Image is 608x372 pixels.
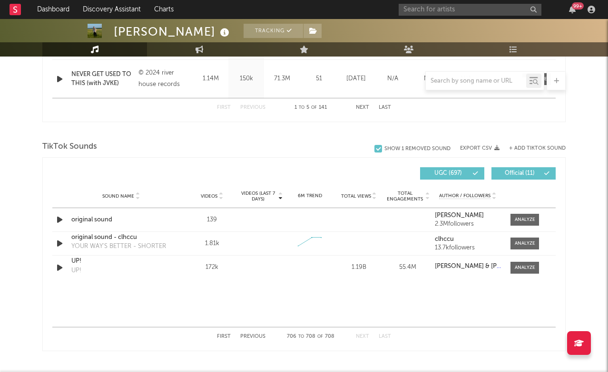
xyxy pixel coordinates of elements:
[498,171,541,176] span: Official ( 11 )
[71,257,171,266] a: UP!
[379,105,391,110] button: Last
[460,145,500,151] button: Export CSV
[284,102,337,114] div: 1 5 141
[435,263,501,270] a: [PERSON_NAME] & [PERSON_NAME]
[491,167,556,180] button: Official(11)
[71,70,134,88] a: NEVER GET USED TO THIS (with JVKE)
[435,236,501,243] a: clhccu
[341,193,371,199] span: Total Views
[384,146,451,152] div: Show 1 Removed Sound
[569,6,576,13] button: 99+
[399,4,541,16] input: Search for artists
[240,105,265,110] button: Previous
[288,192,332,200] div: 6M Trend
[190,215,234,225] div: 139
[386,263,430,272] div: 55.4M
[217,334,231,339] button: First
[190,239,234,248] div: 1.81k
[71,215,171,225] a: original sound
[240,334,265,339] button: Previous
[71,266,81,276] div: UP!
[284,331,337,343] div: 706 708 708
[379,334,391,339] button: Last
[356,105,369,110] button: Next
[435,212,501,219] a: [PERSON_NAME]
[509,146,566,151] button: + Add TikTok Sound
[201,193,217,199] span: Videos
[114,24,232,39] div: [PERSON_NAME]
[500,146,566,151] button: + Add TikTok Sound
[435,236,454,242] strong: clhccu
[190,263,234,272] div: 172k
[138,67,190,90] div: © 2024 river house records
[217,105,231,110] button: First
[356,334,369,339] button: Next
[420,167,484,180] button: UGC(697)
[71,242,166,251] div: YOUR WAY'S BETTER - SHORTER
[317,334,323,339] span: of
[42,141,97,153] span: TikTok Sounds
[572,2,584,10] div: 99 +
[299,105,304,110] span: to
[239,191,277,202] span: Videos (last 7 days)
[337,263,381,272] div: 1.19B
[435,245,501,251] div: 13.7k followers
[71,233,171,242] a: original sound - clhccu
[439,193,490,199] span: Author / Followers
[435,221,501,228] div: 2.3M followers
[244,24,303,38] button: Tracking
[435,263,540,269] strong: [PERSON_NAME] & [PERSON_NAME]
[298,334,304,339] span: to
[426,77,526,85] input: Search by song name or URL
[426,171,470,176] span: UGC ( 697 )
[311,105,317,110] span: of
[435,212,484,219] strong: [PERSON_NAME]
[386,191,424,202] span: Total Engagements
[102,193,134,199] span: Sound Name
